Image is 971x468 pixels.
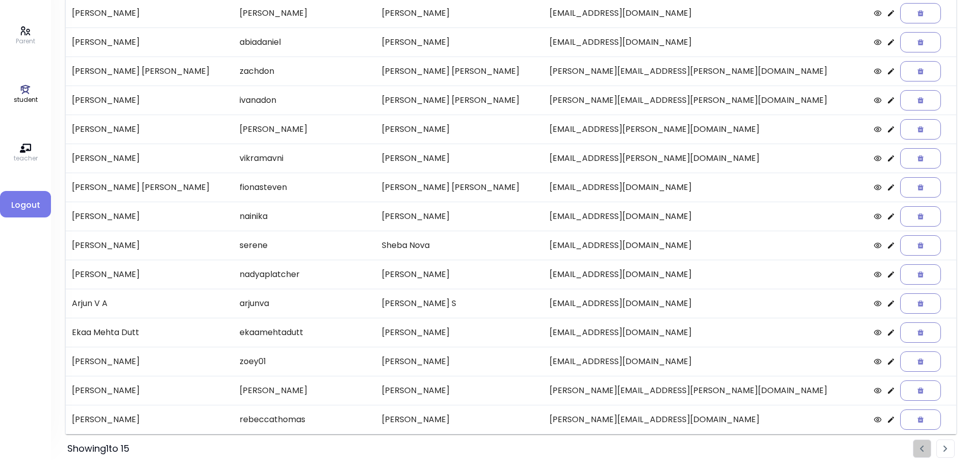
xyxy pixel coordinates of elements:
[913,439,955,458] ul: Pagination
[233,405,376,434] td: rebeccathomas
[233,57,376,86] td: zachdon
[233,347,376,376] td: zoey01
[376,144,543,173] td: [PERSON_NAME]
[66,86,233,115] td: [PERSON_NAME]
[66,27,233,57] td: [PERSON_NAME]
[376,376,543,405] td: [PERSON_NAME]
[14,154,38,163] p: teacher
[233,376,376,405] td: [PERSON_NAME]
[376,318,543,347] td: [PERSON_NAME]
[233,202,376,231] td: nainika
[66,173,233,202] td: [PERSON_NAME] [PERSON_NAME]
[943,446,948,452] img: rightarrow.svg
[376,173,543,202] td: [PERSON_NAME] [PERSON_NAME]
[233,86,376,115] td: ivanadon
[233,318,376,347] td: ekaamehtadutt
[376,115,543,144] td: [PERSON_NAME]
[376,27,543,57] td: [PERSON_NAME]
[66,318,233,347] td: Ekaa Mehta Dutt
[233,173,376,202] td: fionasteven
[543,289,868,318] td: [EMAIL_ADDRESS][DOMAIN_NAME]
[376,405,543,434] td: [PERSON_NAME]
[376,347,543,376] td: [PERSON_NAME]
[543,115,868,144] td: [EMAIL_ADDRESS][PERSON_NAME][DOMAIN_NAME]
[543,318,868,347] td: [EMAIL_ADDRESS][DOMAIN_NAME]
[16,25,35,46] a: Parent
[543,231,868,260] td: [EMAIL_ADDRESS][DOMAIN_NAME]
[543,27,868,57] td: [EMAIL_ADDRESS][DOMAIN_NAME]
[14,95,38,104] p: student
[8,199,43,211] span: Logout
[543,376,868,405] td: [PERSON_NAME][EMAIL_ADDRESS][PERSON_NAME][DOMAIN_NAME]
[66,347,233,376] td: [PERSON_NAME]
[543,57,868,86] td: [PERSON_NAME][EMAIL_ADDRESS][PERSON_NAME][DOMAIN_NAME]
[14,84,38,104] a: student
[233,27,376,57] td: abiadaniel
[543,144,868,173] td: [EMAIL_ADDRESS][PERSON_NAME][DOMAIN_NAME]
[376,202,543,231] td: [PERSON_NAME]
[376,260,543,289] td: [PERSON_NAME]
[543,86,868,115] td: [PERSON_NAME][EMAIL_ADDRESS][PERSON_NAME][DOMAIN_NAME]
[233,115,376,144] td: [PERSON_NAME]
[66,289,233,318] td: Arjun V A
[16,37,35,46] p: Parent
[376,231,543,260] td: Sheba Nova
[66,144,233,173] td: [PERSON_NAME]
[66,405,233,434] td: [PERSON_NAME]
[66,57,233,86] td: [PERSON_NAME] [PERSON_NAME]
[67,442,129,456] div: Showing 1 to 15
[376,57,543,86] td: [PERSON_NAME] [PERSON_NAME]
[66,376,233,405] td: [PERSON_NAME]
[543,173,868,202] td: [EMAIL_ADDRESS][DOMAIN_NAME]
[233,289,376,318] td: arjunva
[543,405,868,434] td: [PERSON_NAME][EMAIL_ADDRESS][DOMAIN_NAME]
[233,144,376,173] td: vikramavni
[66,231,233,260] td: [PERSON_NAME]
[233,231,376,260] td: serene
[14,143,38,163] a: teacher
[233,260,376,289] td: nadyaplatcher
[66,115,233,144] td: [PERSON_NAME]
[376,86,543,115] td: [PERSON_NAME] [PERSON_NAME]
[66,260,233,289] td: [PERSON_NAME]
[543,202,868,231] td: [EMAIL_ADDRESS][DOMAIN_NAME]
[66,202,233,231] td: [PERSON_NAME]
[543,260,868,289] td: [EMAIL_ADDRESS][DOMAIN_NAME]
[376,289,543,318] td: [PERSON_NAME] S
[543,347,868,376] td: [EMAIL_ADDRESS][DOMAIN_NAME]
